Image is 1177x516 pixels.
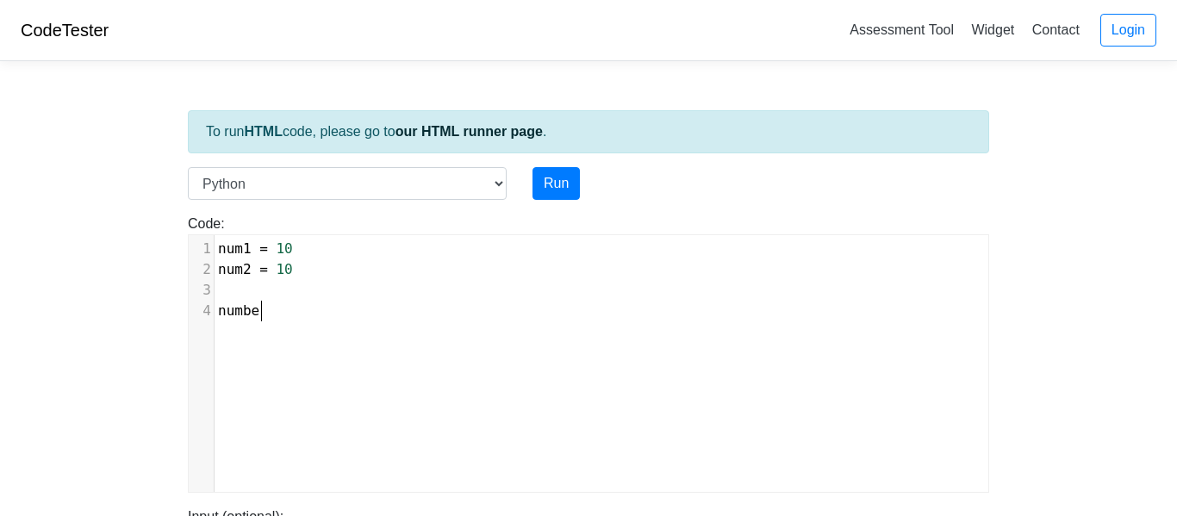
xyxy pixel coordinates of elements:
[259,240,268,257] span: =
[218,240,252,257] span: num1
[276,240,292,257] span: 10
[21,21,109,40] a: CodeTester
[964,16,1021,44] a: Widget
[218,302,259,319] span: numbe
[189,301,214,321] div: 4
[1100,14,1156,47] a: Login
[189,280,214,301] div: 3
[395,124,543,139] a: our HTML runner page
[189,239,214,259] div: 1
[259,261,268,277] span: =
[244,124,282,139] strong: HTML
[532,167,580,200] button: Run
[175,214,1002,493] div: Code:
[276,261,292,277] span: 10
[843,16,961,44] a: Assessment Tool
[1025,16,1087,44] a: Contact
[189,259,214,280] div: 2
[188,110,989,153] div: To run code, please go to .
[218,261,252,277] span: num2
